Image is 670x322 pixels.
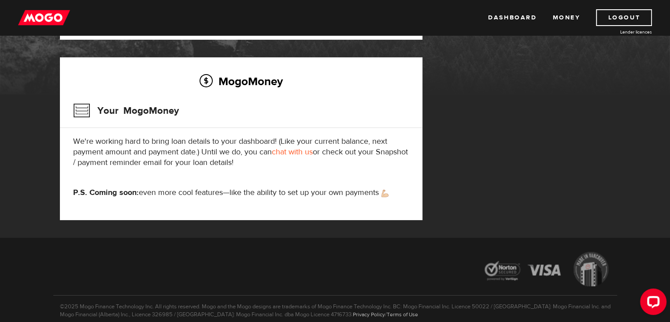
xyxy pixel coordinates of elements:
[53,295,617,318] p: ©2025 Mogo Finance Technology Inc. All rights reserved. Mogo and the Mogo designs are trademarks ...
[73,99,179,122] h3: Your MogoMoney
[73,187,139,198] strong: P.S. Coming soon:
[476,245,617,295] img: legal-icons-92a2ffecb4d32d839781d1b4e4802d7b.png
[353,311,385,318] a: Privacy Policy
[633,285,670,322] iframe: LiveChat chat widget
[387,311,418,318] a: Terms of Use
[596,9,652,26] a: Logout
[586,29,652,35] a: Lender licences
[18,9,70,26] img: mogo_logo-11ee424be714fa7cbb0f0f49df9e16ec.png
[73,72,409,90] h2: MogoMoney
[552,9,580,26] a: Money
[73,136,409,168] p: We're working hard to bring loan details to your dashboard! (Like your current balance, next paym...
[488,9,537,26] a: Dashboard
[272,147,313,157] a: chat with us
[73,187,409,198] p: even more cool features—like the ability to set up your own payments
[381,190,389,197] img: strong arm emoji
